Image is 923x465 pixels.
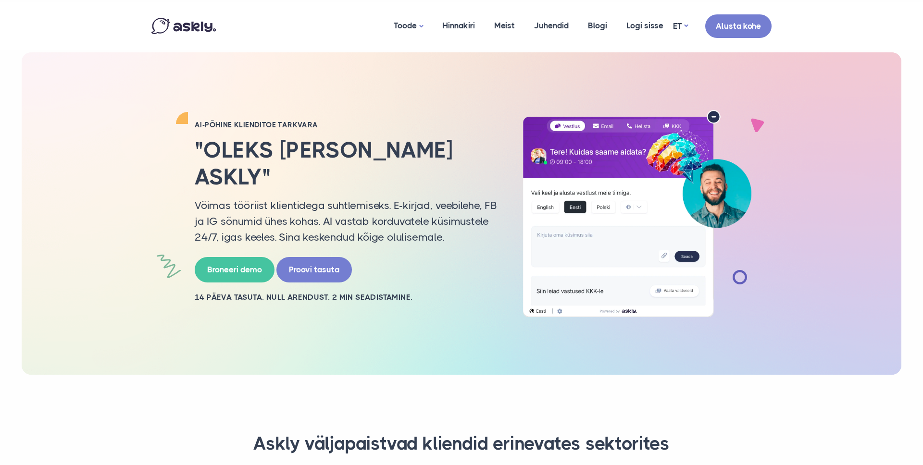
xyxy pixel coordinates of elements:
[195,257,274,282] a: Broneeri demo
[195,292,498,303] h2: 14 PÄEVA TASUTA. NULL ARENDUST. 2 MIN SEADISTAMINE.
[673,19,688,33] a: ET
[524,2,578,49] a: Juhendid
[617,2,673,49] a: Logi sisse
[163,432,760,455] h3: Askly väljapaistvad kliendid erinevates sektorites
[512,110,762,318] img: AI multilingual chat
[384,2,433,50] a: Toode
[276,257,352,282] a: Proovi tasuta
[195,120,498,130] h2: AI-PÕHINE KLIENDITOE TARKVARA
[433,2,485,49] a: Hinnakiri
[195,137,498,190] h2: "Oleks [PERSON_NAME] Askly"
[578,2,617,49] a: Blogi
[151,18,216,34] img: Askly
[485,2,524,49] a: Meist
[705,14,772,38] a: Alusta kohe
[195,197,498,245] p: Võimas tööriist klientidega suhtlemiseks. E-kirjad, veebilehe, FB ja IG sõnumid ühes kohas. AI va...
